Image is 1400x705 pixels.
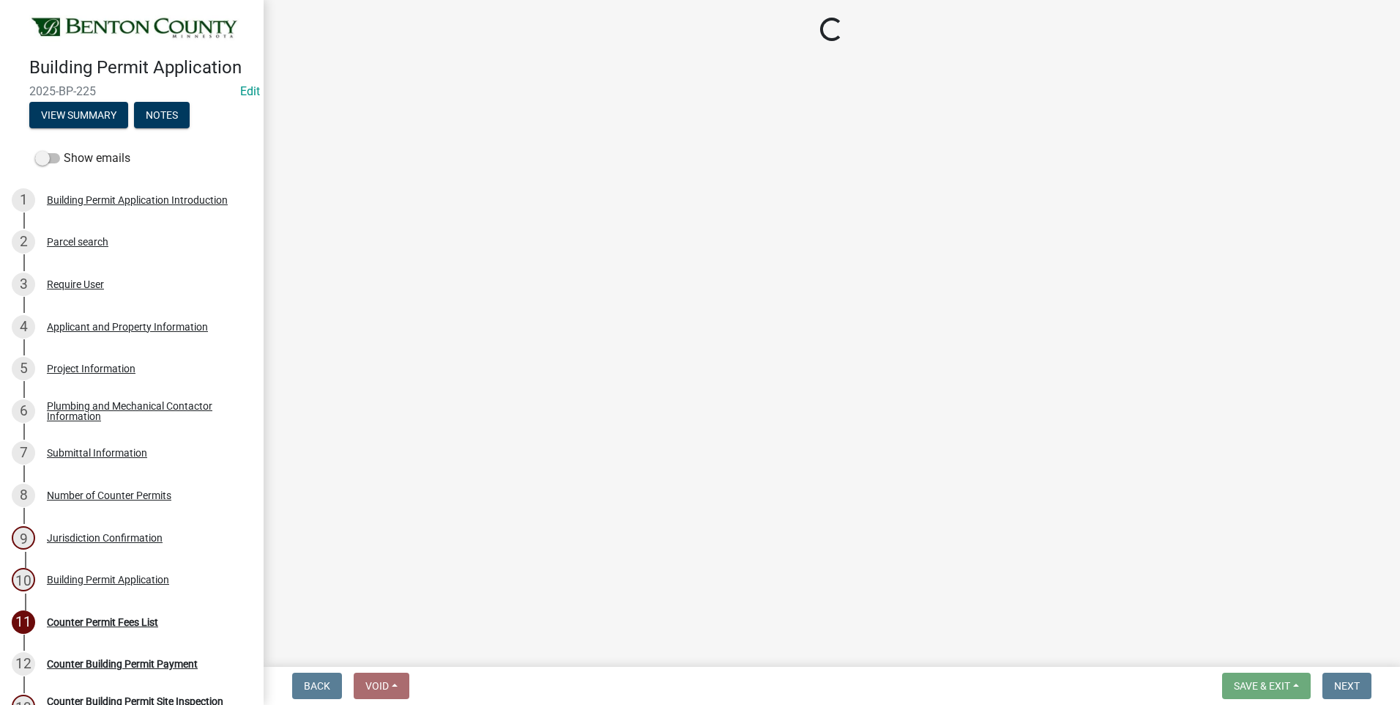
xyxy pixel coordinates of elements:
[47,575,169,585] div: Building Permit Application
[35,150,130,167] label: Show emails
[47,490,171,501] div: Number of Counter Permits
[12,568,35,591] div: 10
[47,617,158,627] div: Counter Permit Fees List
[134,110,190,122] wm-modal-confirm: Notes
[304,680,330,692] span: Back
[240,84,260,98] a: Edit
[292,673,342,699] button: Back
[354,673,409,699] button: Void
[1334,680,1360,692] span: Next
[1322,673,1371,699] button: Next
[29,84,234,98] span: 2025-BP-225
[12,610,35,634] div: 11
[47,533,163,543] div: Jurisdiction Confirmation
[29,15,240,42] img: Benton County, Minnesota
[29,57,252,78] h4: Building Permit Application
[12,484,35,507] div: 8
[47,237,108,247] div: Parcel search
[12,526,35,550] div: 9
[47,279,104,289] div: Require User
[47,659,198,669] div: Counter Building Permit Payment
[47,401,240,421] div: Plumbing and Mechanical Contactor Information
[47,448,147,458] div: Submittal Information
[12,441,35,465] div: 7
[365,680,389,692] span: Void
[12,230,35,254] div: 2
[1234,680,1290,692] span: Save & Exit
[1222,673,1311,699] button: Save & Exit
[12,188,35,212] div: 1
[47,195,228,205] div: Building Permit Application Introduction
[29,110,128,122] wm-modal-confirm: Summary
[12,357,35,380] div: 5
[29,102,128,128] button: View Summary
[12,315,35,339] div: 4
[240,84,260,98] wm-modal-confirm: Edit Application Number
[47,322,208,332] div: Applicant and Property Information
[12,273,35,296] div: 3
[12,399,35,423] div: 6
[134,102,190,128] button: Notes
[47,363,135,374] div: Project Information
[12,652,35,676] div: 12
